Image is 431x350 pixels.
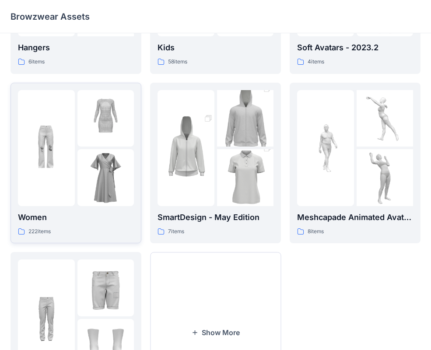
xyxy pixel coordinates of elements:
[18,42,134,54] p: Hangers
[11,83,141,244] a: folder 1folder 2folder 3Women222items
[308,227,324,236] p: 8 items
[357,90,413,147] img: folder 2
[158,211,273,224] p: SmartDesign - May Edition
[217,135,274,220] img: folder 3
[77,149,134,206] img: folder 3
[168,57,187,66] p: 58 items
[297,119,354,176] img: folder 1
[18,119,75,176] img: folder 1
[18,289,75,346] img: folder 1
[28,227,51,236] p: 222 items
[77,259,134,316] img: folder 2
[308,57,324,66] p: 4 items
[217,76,274,161] img: folder 2
[11,10,90,23] p: Browzwear Assets
[150,83,281,244] a: folder 1folder 2folder 3SmartDesign - May Edition7items
[168,227,184,236] p: 7 items
[297,42,413,54] p: Soft Avatars - 2023.2
[158,42,273,54] p: Kids
[18,211,134,224] p: Women
[357,149,413,206] img: folder 3
[290,83,420,244] a: folder 1folder 2folder 3Meshcapade Animated Avatars8items
[297,211,413,224] p: Meshcapade Animated Avatars
[158,105,214,190] img: folder 1
[28,57,45,66] p: 6 items
[77,90,134,147] img: folder 2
